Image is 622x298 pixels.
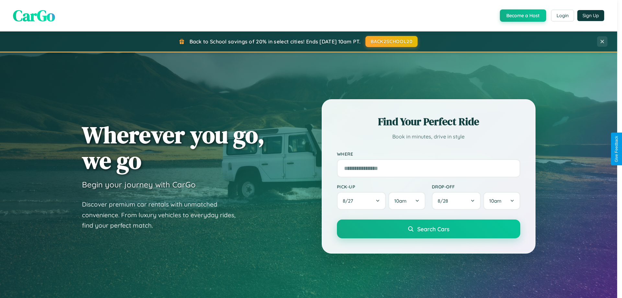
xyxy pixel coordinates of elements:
label: Where [337,151,520,157]
h1: Wherever you go, we go [82,122,265,173]
span: Back to School savings of 20% in select cities! Ends [DATE] 10am PT. [190,38,361,45]
button: BACK2SCHOOL20 [365,36,418,47]
button: Become a Host [500,9,546,22]
span: Search Cars [417,225,449,232]
span: 8 / 27 [343,198,356,204]
button: Sign Up [577,10,604,21]
span: 10am [394,198,407,204]
p: Book in minutes, drive in style [337,132,520,141]
span: 10am [489,198,501,204]
span: CarGo [13,5,55,26]
h2: Find Your Perfect Ride [337,114,520,129]
h3: Begin your journey with CarGo [82,180,196,189]
p: Discover premium car rentals with unmatched convenience. From luxury vehicles to everyday rides, ... [82,199,244,231]
button: Login [551,10,574,21]
label: Drop-off [432,184,520,189]
div: Give Feedback [614,136,619,162]
span: 8 / 28 [438,198,451,204]
label: Pick-up [337,184,425,189]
